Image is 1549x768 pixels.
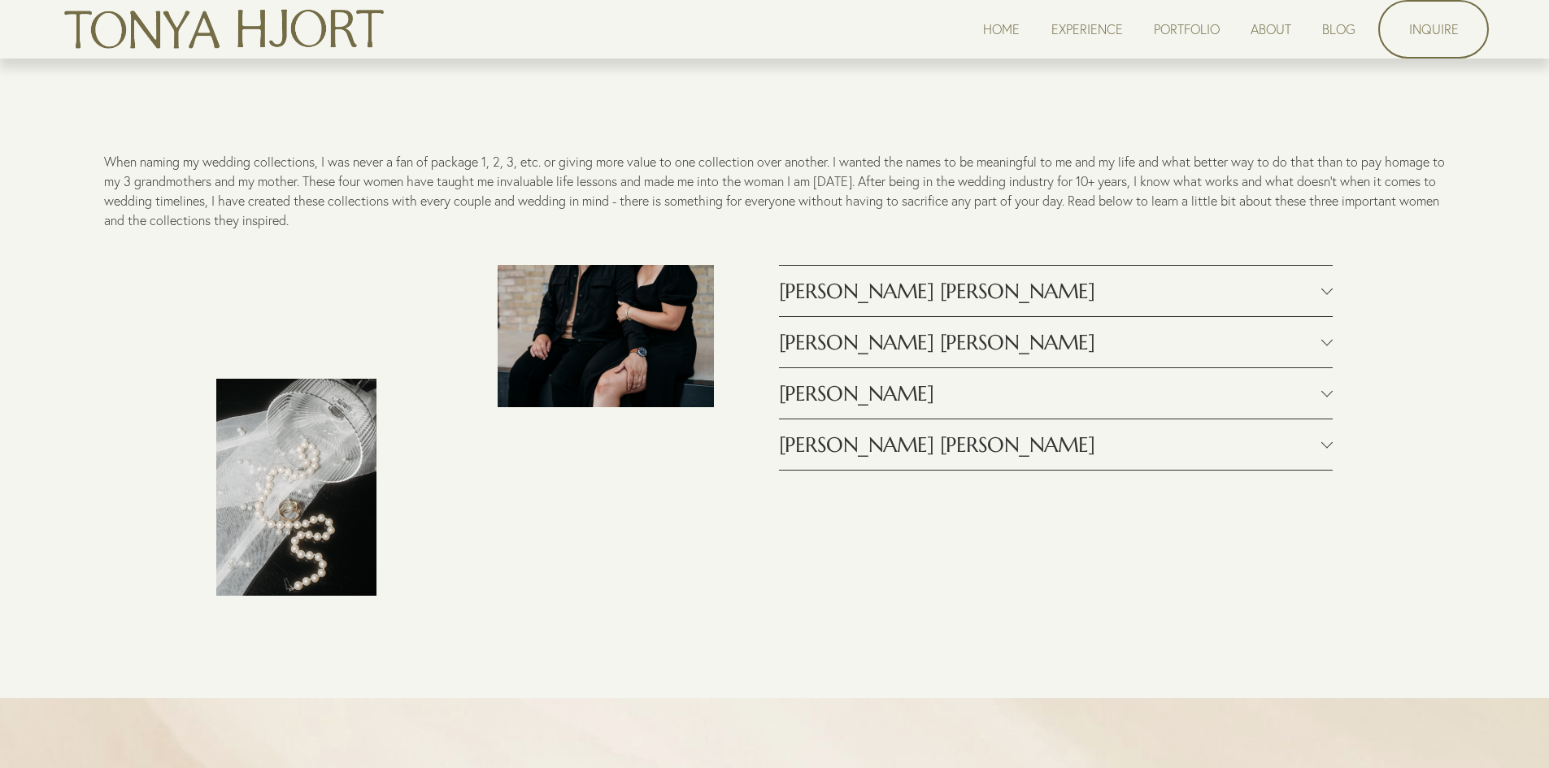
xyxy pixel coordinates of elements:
button: [PERSON_NAME] [PERSON_NAME] [779,419,1333,470]
span: [PERSON_NAME] [PERSON_NAME] [779,329,1321,355]
a: HOME [983,18,1020,40]
button: [PERSON_NAME] [PERSON_NAME] [779,317,1333,367]
a: PORTFOLIO [1154,18,1220,40]
img: Tonya Hjort [60,2,387,56]
a: EXPERIENCE [1051,18,1123,40]
span: [PERSON_NAME] [779,380,1321,406]
button: [PERSON_NAME] [PERSON_NAME] [779,266,1333,316]
a: ABOUT [1251,18,1291,40]
p: When naming my wedding collections, I was never a fan of package 1, 2, 3, etc. or giving more val... [104,152,1446,230]
a: BLOG [1322,18,1355,40]
span: [PERSON_NAME] [PERSON_NAME] [779,432,1321,458]
button: [PERSON_NAME] [779,368,1333,419]
span: [PERSON_NAME] [PERSON_NAME] [779,278,1321,304]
